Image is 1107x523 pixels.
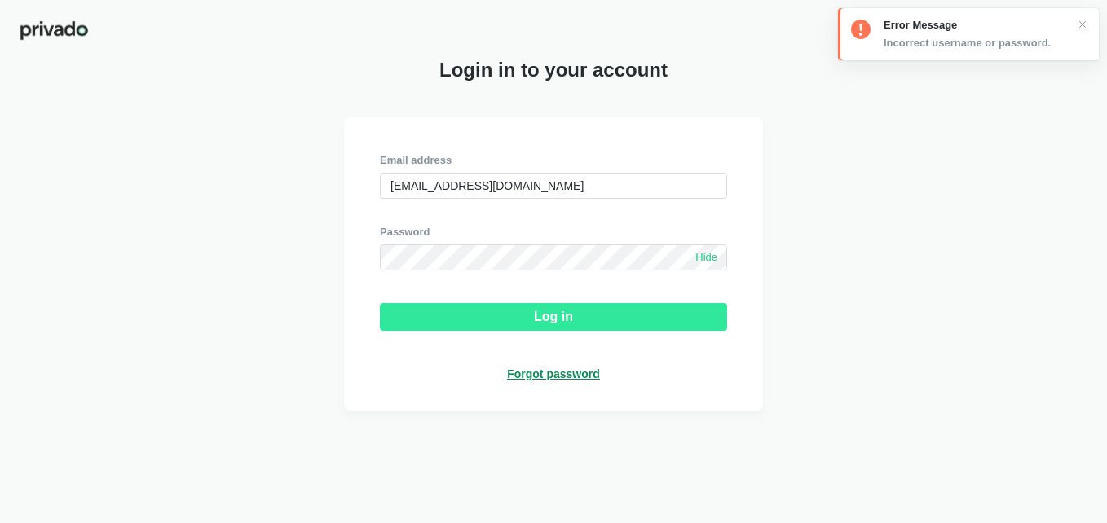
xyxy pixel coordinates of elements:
div: Password [380,225,727,240]
span: Login in to your account [439,59,668,81]
div: Email address [380,153,727,168]
span: Error Message [884,18,1051,33]
button: Log in [380,303,727,331]
a: Forgot password [507,367,600,381]
img: status [851,20,871,39]
img: privado-logo [20,20,89,42]
img: removeButton [1076,18,1089,31]
div: Log in [534,310,573,324]
span: Hide [695,251,717,265]
span: Incorrect username or password. [884,36,1051,51]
